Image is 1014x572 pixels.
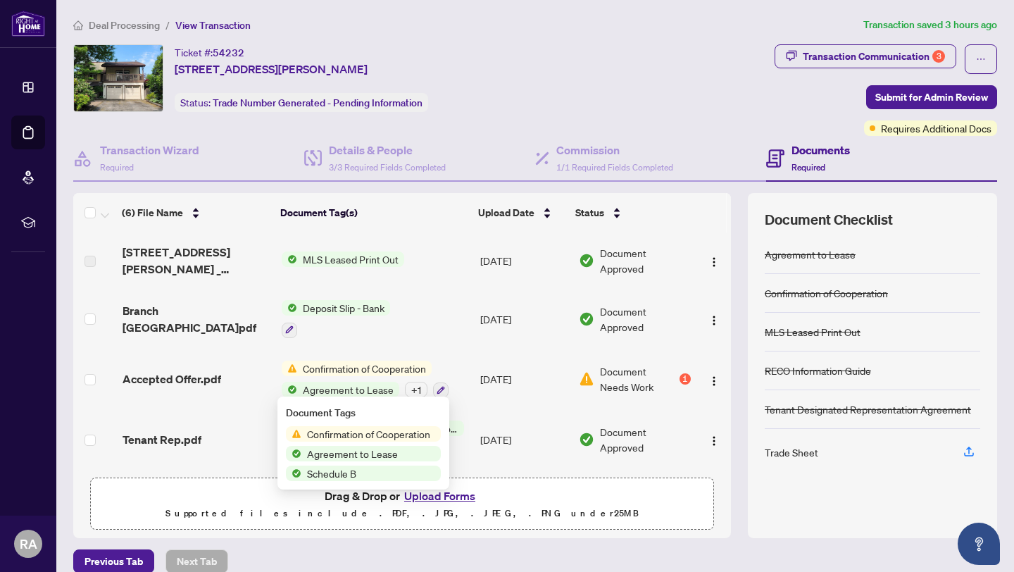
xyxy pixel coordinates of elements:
[579,432,594,447] img: Document Status
[791,142,850,158] h4: Documents
[680,373,691,385] div: 1
[89,19,160,32] span: Deal Processing
[863,17,997,33] article: Transaction saved 3 hours ago
[282,251,404,267] button: Status IconMLS Leased Print Out
[213,97,423,109] span: Trade Number Generated - Pending Information
[958,523,1000,565] button: Open asap
[976,54,986,64] span: ellipsis
[175,61,368,77] span: [STREET_ADDRESS][PERSON_NAME]
[286,446,301,461] img: Status Icon
[475,289,573,349] td: [DATE]
[329,142,446,158] h4: Details & People
[803,45,945,68] div: Transaction Communication
[100,162,134,173] span: Required
[297,251,404,267] span: MLS Leased Print Out
[556,162,673,173] span: 1/1 Required Fields Completed
[765,285,888,301] div: Confirmation of Cooperation
[703,428,725,451] button: Logo
[99,505,705,522] p: Supported files include .PDF, .JPG, .JPEG, .PNG under 25 MB
[703,249,725,272] button: Logo
[213,46,244,59] span: 54232
[329,162,446,173] span: 3/3 Required Fields Completed
[286,426,301,442] img: Status Icon
[708,256,720,268] img: Logo
[579,311,594,327] img: Document Status
[703,308,725,330] button: Logo
[282,300,297,316] img: Status Icon
[301,426,436,442] span: Confirmation of Cooperation
[297,361,432,376] span: Confirmation of Cooperation
[932,50,945,63] div: 3
[875,86,988,108] span: Submit for Admin Review
[175,44,244,61] div: Ticket #:
[325,487,480,505] span: Drag & Drop or
[286,466,301,481] img: Status Icon
[765,402,971,417] div: Tenant Designated Representation Agreement
[708,315,720,326] img: Logo
[556,142,673,158] h4: Commission
[297,382,399,397] span: Agreement to Lease
[282,361,449,399] button: Status IconConfirmation of CooperationStatus IconAgreement to Lease+1
[301,446,403,461] span: Agreement to Lease
[74,45,163,111] img: IMG-W12244331_1.jpg
[791,162,825,173] span: Required
[282,251,297,267] img: Status Icon
[475,349,573,410] td: [DATE]
[122,205,183,220] span: (6) File Name
[703,368,725,390] button: Logo
[275,193,472,232] th: Document Tag(s)
[765,444,818,460] div: Trade Sheet
[775,44,956,68] button: Transaction Communication3
[765,363,871,378] div: RECO Information Guide
[175,19,251,32] span: View Transaction
[579,253,594,268] img: Document Status
[282,382,297,397] img: Status Icon
[301,466,362,481] span: Schedule B
[765,247,856,262] div: Agreement to Lease
[20,534,37,554] span: RA
[282,300,390,338] button: Status IconDeposit Slip - Bank
[600,304,691,335] span: Document Approved
[765,210,893,230] span: Document Checklist
[73,20,83,30] span: home
[400,487,480,505] button: Upload Forms
[600,363,677,394] span: Document Needs Work
[478,205,534,220] span: Upload Date
[881,120,991,136] span: Requires Additional Docs
[708,435,720,447] img: Logo
[475,232,573,289] td: [DATE]
[123,302,270,336] span: Branch [GEOGRAPHIC_DATA]pdf
[11,11,45,37] img: logo
[165,17,170,33] li: /
[472,193,570,232] th: Upload Date
[765,324,860,340] div: MLS Leased Print Out
[866,85,997,109] button: Submit for Admin Review
[297,300,390,316] span: Deposit Slip - Bank
[708,375,720,387] img: Logo
[575,205,604,220] span: Status
[175,93,428,112] div: Status:
[475,409,573,470] td: [DATE]
[116,193,275,232] th: (6) File Name
[91,478,713,530] span: Drag & Drop orUpload FormsSupported files include .PDF, .JPG, .JPEG, .PNG under25MB
[600,245,691,276] span: Document Approved
[286,405,441,421] div: Document Tags
[579,371,594,387] img: Document Status
[405,382,427,397] div: + 1
[123,431,201,448] span: Tenant Rep.pdf
[123,244,270,278] span: [STREET_ADDRESS][PERSON_NAME] _ REALM.pdf
[123,371,221,387] span: Accepted Offer.pdf
[570,193,692,232] th: Status
[282,361,297,376] img: Status Icon
[100,142,199,158] h4: Transaction Wizard
[600,424,691,455] span: Document Approved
